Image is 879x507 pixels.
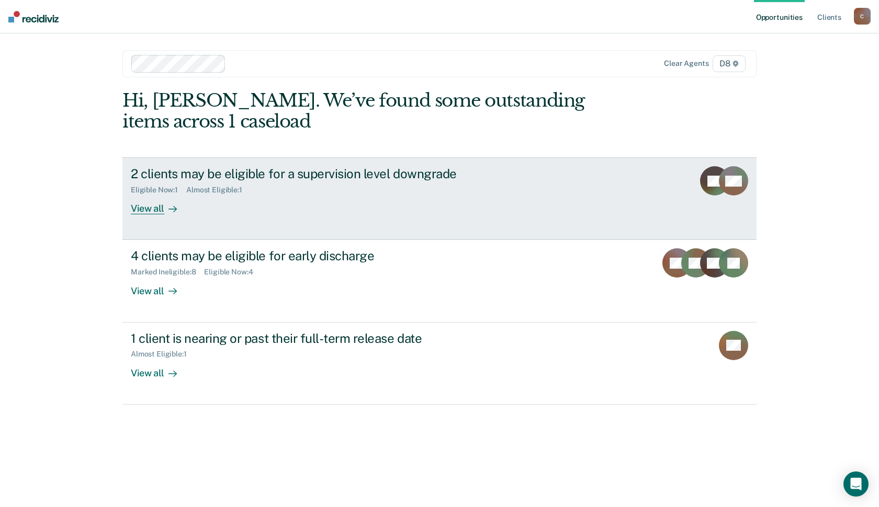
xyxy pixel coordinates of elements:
a: 2 clients may be eligible for a supervision level downgradeEligible Now:1Almost Eligible:1View all [122,157,757,240]
a: 4 clients may be eligible for early dischargeMarked Ineligible:8Eligible Now:4View all [122,240,757,322]
div: Almost Eligible : 1 [131,350,195,359]
img: Recidiviz [8,11,59,22]
div: Marked Ineligible : 8 [131,268,204,276]
div: 4 clients may be eligible for early discharge [131,248,498,263]
button: C [854,8,871,25]
div: 2 clients may be eligible for a supervision level downgrade [131,166,498,181]
div: Clear agents [664,59,708,68]
div: View all [131,276,189,297]
div: 1 client is nearing or past their full-term release date [131,331,498,346]
div: Almost Eligible : 1 [186,186,251,194]
div: Eligible Now : 1 [131,186,186,194]
a: 1 client is nearing or past their full-term release dateAlmost Eligible:1View all [122,322,757,405]
div: Hi, [PERSON_NAME]. We’ve found some outstanding items across 1 caseload [122,90,630,133]
div: Open Intercom Messenger [843,471,869,497]
div: View all [131,359,189,379]
div: View all [131,194,189,215]
div: Eligible Now : 4 [204,268,261,276]
span: D8 [713,55,746,72]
